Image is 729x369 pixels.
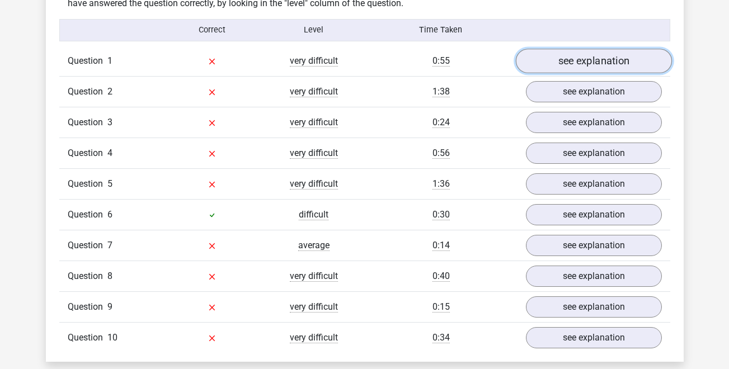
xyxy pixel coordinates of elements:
[298,240,330,251] span: average
[526,204,662,225] a: see explanation
[68,177,107,191] span: Question
[107,148,112,158] span: 4
[263,24,365,36] div: Level
[432,178,450,190] span: 1:36
[68,208,107,221] span: Question
[526,296,662,318] a: see explanation
[68,239,107,252] span: Question
[432,86,450,97] span: 1:38
[290,117,338,128] span: very difficult
[107,332,117,343] span: 10
[68,331,107,344] span: Question
[432,332,450,343] span: 0:34
[290,332,338,343] span: very difficult
[432,148,450,159] span: 0:56
[68,116,107,129] span: Question
[290,301,338,313] span: very difficult
[432,301,450,313] span: 0:15
[68,85,107,98] span: Question
[299,209,328,220] span: difficult
[526,81,662,102] a: see explanation
[526,235,662,256] a: see explanation
[364,24,517,36] div: Time Taken
[107,271,112,281] span: 8
[68,146,107,160] span: Question
[526,327,662,348] a: see explanation
[526,173,662,195] a: see explanation
[68,54,107,68] span: Question
[107,55,112,66] span: 1
[161,24,263,36] div: Correct
[290,148,338,159] span: very difficult
[107,209,112,220] span: 6
[290,86,338,97] span: very difficult
[526,143,662,164] a: see explanation
[526,266,662,287] a: see explanation
[432,55,450,67] span: 0:55
[68,269,107,283] span: Question
[290,55,338,67] span: very difficult
[432,117,450,128] span: 0:24
[432,271,450,282] span: 0:40
[515,49,671,73] a: see explanation
[107,117,112,127] span: 3
[526,112,662,133] a: see explanation
[290,271,338,282] span: very difficult
[290,178,338,190] span: very difficult
[432,240,450,251] span: 0:14
[107,301,112,312] span: 9
[432,209,450,220] span: 0:30
[107,86,112,97] span: 2
[107,240,112,250] span: 7
[68,300,107,314] span: Question
[107,178,112,189] span: 5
